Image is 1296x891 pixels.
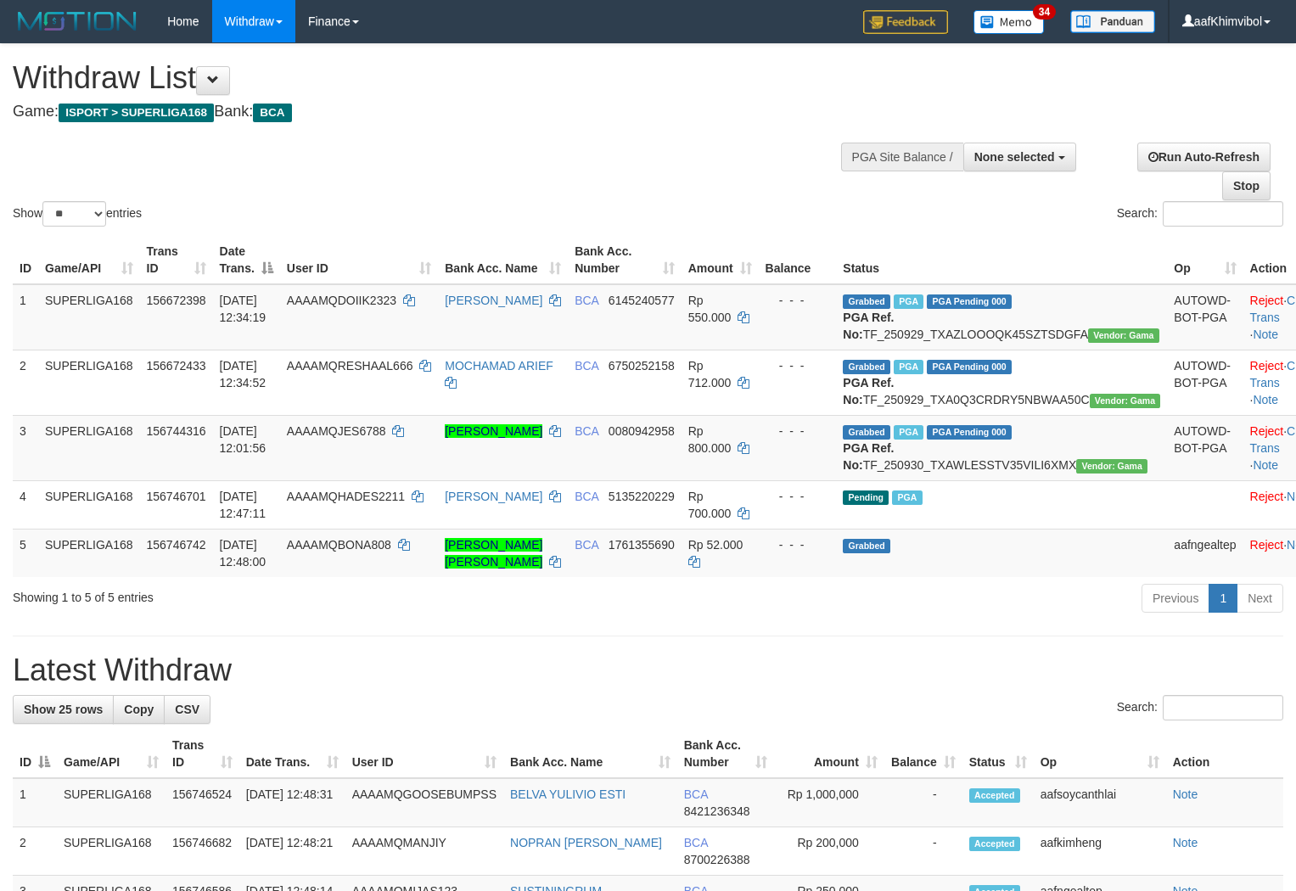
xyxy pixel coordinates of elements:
span: BCA [253,104,291,122]
span: PGA Pending [927,360,1012,374]
a: Show 25 rows [13,695,114,724]
td: SUPERLIGA168 [38,529,140,577]
select: Showentries [42,201,106,227]
span: Accepted [969,788,1020,803]
td: SUPERLIGA168 [57,827,166,876]
th: Action [1166,730,1283,778]
span: BCA [575,538,598,552]
td: 4 [13,480,38,529]
th: Bank Acc. Number: activate to sort column ascending [677,730,774,778]
span: 156672398 [147,294,206,307]
span: BCA [684,836,708,849]
th: Status: activate to sort column ascending [962,730,1034,778]
td: AUTOWD-BOT-PGA [1167,415,1243,480]
img: Feedback.jpg [863,10,948,34]
label: Search: [1117,201,1283,227]
span: Copy 8421236348 to clipboard [684,804,750,818]
span: [DATE] 12:34:52 [220,359,266,389]
a: BELVA YULIVIO ESTI [510,787,626,801]
span: CSV [175,703,199,716]
a: Note [1253,458,1278,472]
span: [DATE] 12:34:19 [220,294,266,324]
a: NOPRAN [PERSON_NAME] [510,836,662,849]
span: BCA [575,490,598,503]
span: ISPORT > SUPERLIGA168 [59,104,214,122]
th: ID [13,236,38,284]
div: - - - [766,292,830,309]
span: Pending [843,490,889,505]
span: Copy 6750252158 to clipboard [609,359,675,373]
span: None selected [974,150,1055,164]
a: Next [1237,584,1283,613]
a: Reject [1250,424,1284,438]
a: [PERSON_NAME] [445,424,542,438]
span: Marked by aafsoycanthlai [894,425,923,440]
span: Rp 712.000 [688,359,732,389]
span: Rp 800.000 [688,424,732,455]
span: Accepted [969,837,1020,851]
h1: Withdraw List [13,61,847,95]
div: Showing 1 to 5 of 5 entries [13,582,527,606]
span: Vendor URL: https://trx31.1velocity.biz [1088,328,1159,343]
td: - [884,778,962,827]
span: Copy 0080942958 to clipboard [609,424,675,438]
td: AUTOWD-BOT-PGA [1167,284,1243,350]
a: Copy [113,695,165,724]
b: PGA Ref. No: [843,441,894,472]
span: Copy 8700226388 to clipboard [684,853,750,866]
input: Search: [1163,695,1283,720]
label: Show entries [13,201,142,227]
a: [PERSON_NAME] [445,294,542,307]
td: TF_250929_TXA0Q3CRDRY5NBWAA50C [836,350,1167,415]
img: panduan.png [1070,10,1155,33]
td: aafngealtep [1167,529,1243,577]
td: SUPERLIGA168 [38,415,140,480]
a: [PERSON_NAME] [PERSON_NAME] [445,538,542,569]
img: Button%20Memo.svg [973,10,1045,34]
span: BCA [575,294,598,307]
td: 1 [13,284,38,350]
img: MOTION_logo.png [13,8,142,34]
td: - [884,827,962,876]
td: AAAAMQMANJIY [345,827,503,876]
th: Date Trans.: activate to sort column descending [213,236,280,284]
a: MOCHAMAD ARIEF [445,359,553,373]
div: - - - [766,536,830,553]
a: Reject [1250,538,1284,552]
th: User ID: activate to sort column ascending [280,236,438,284]
td: TF_250930_TXAWLESSTV35VILI6XMX [836,415,1167,480]
label: Search: [1117,695,1283,720]
div: - - - [766,357,830,374]
a: Reject [1250,294,1284,307]
th: Op: activate to sort column ascending [1034,730,1166,778]
td: Rp 1,000,000 [774,778,884,827]
th: Game/API: activate to sort column ascending [38,236,140,284]
span: 156746742 [147,538,206,552]
a: Note [1253,393,1278,406]
td: 2 [13,350,38,415]
span: Copy 1761355690 to clipboard [609,538,675,552]
a: Note [1173,787,1198,801]
th: Bank Acc. Name: activate to sort column ascending [503,730,677,778]
a: Note [1253,328,1278,341]
span: PGA Pending [927,425,1012,440]
th: Game/API: activate to sort column ascending [57,730,166,778]
td: SUPERLIGA168 [38,284,140,350]
th: Bank Acc. Name: activate to sort column ascending [438,236,568,284]
span: Vendor URL: https://trx31.1velocity.biz [1076,459,1147,474]
a: Run Auto-Refresh [1137,143,1271,171]
a: [PERSON_NAME] [445,490,542,503]
a: Previous [1142,584,1209,613]
span: BCA [575,359,598,373]
div: PGA Site Balance / [841,143,963,171]
input: Search: [1163,201,1283,227]
th: Balance [759,236,837,284]
span: Grabbed [843,539,890,553]
span: BCA [575,424,598,438]
a: 1 [1209,584,1237,613]
td: 3 [13,415,38,480]
span: Copy 6145240577 to clipboard [609,294,675,307]
th: Trans ID: activate to sort column ascending [166,730,239,778]
td: AUTOWD-BOT-PGA [1167,350,1243,415]
th: Balance: activate to sort column ascending [884,730,962,778]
